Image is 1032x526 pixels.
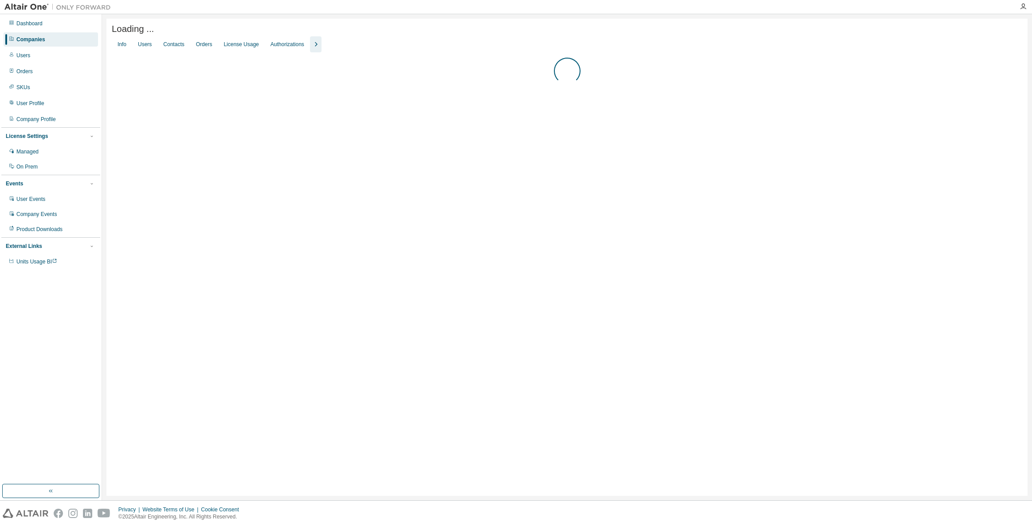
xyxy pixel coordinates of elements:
div: Cookie Consent [201,506,244,513]
div: Company Events [16,211,57,218]
div: Website Terms of Use [142,506,201,513]
img: instagram.svg [68,509,78,518]
div: User Profile [16,100,44,107]
p: © 2025 Altair Engineering, Inc. All Rights Reserved. [118,513,244,521]
div: Users [138,41,152,48]
img: youtube.svg [98,509,110,518]
img: Altair One [4,3,115,12]
div: User Events [16,196,45,203]
div: Contacts [163,41,184,48]
div: Orders [196,41,212,48]
div: License Settings [6,133,48,140]
div: Managed [16,148,39,155]
div: Users [16,52,30,59]
img: altair_logo.svg [3,509,48,518]
span: Units Usage BI [16,259,57,265]
div: On Prem [16,163,38,170]
div: Company Profile [16,116,56,123]
div: Dashboard [16,20,43,27]
div: SKUs [16,84,30,91]
div: Orders [16,68,33,75]
img: linkedin.svg [83,509,92,518]
img: facebook.svg [54,509,63,518]
div: Product Downloads [16,226,63,233]
div: Info [118,41,126,48]
div: External Links [6,243,42,250]
div: Companies [16,36,45,43]
div: Privacy [118,506,142,513]
div: Authorizations [271,41,304,48]
div: Events [6,180,23,187]
span: Loading ... [112,24,154,34]
div: License Usage [224,41,259,48]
